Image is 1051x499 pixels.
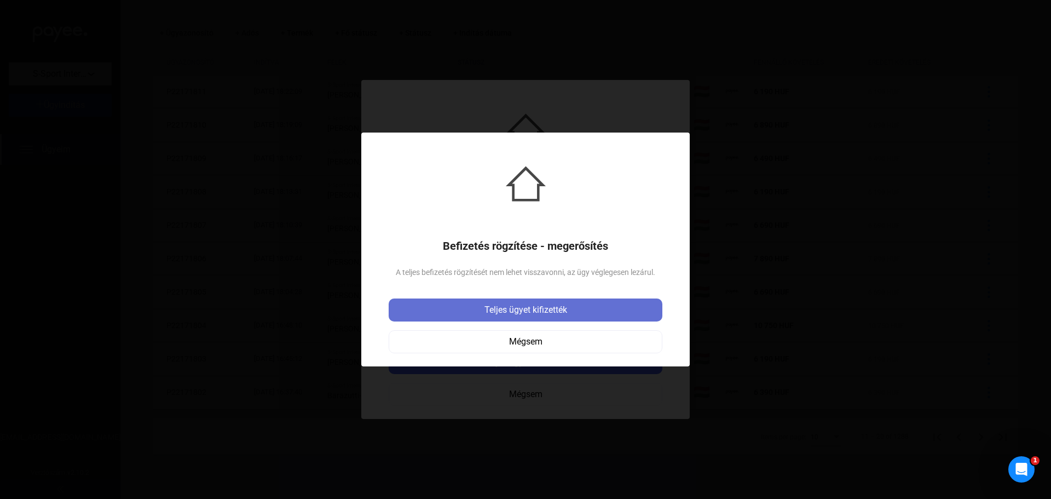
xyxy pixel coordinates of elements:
[389,299,662,322] button: Teljes ügyet kifizették
[392,303,659,317] div: Teljes ügyet kifizették
[1008,456,1035,483] iframe: Intercom live chat
[506,164,546,204] img: house
[1031,456,1040,465] span: 1
[443,239,608,253] h1: Befizetés rögzítése - megerősítés
[392,335,659,348] div: Mégsem
[396,266,655,279] div: A teljes befizetés rögzítését nem lehet visszavonni, az ügy véglegesen lezárul.
[389,330,662,353] button: Mégsem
